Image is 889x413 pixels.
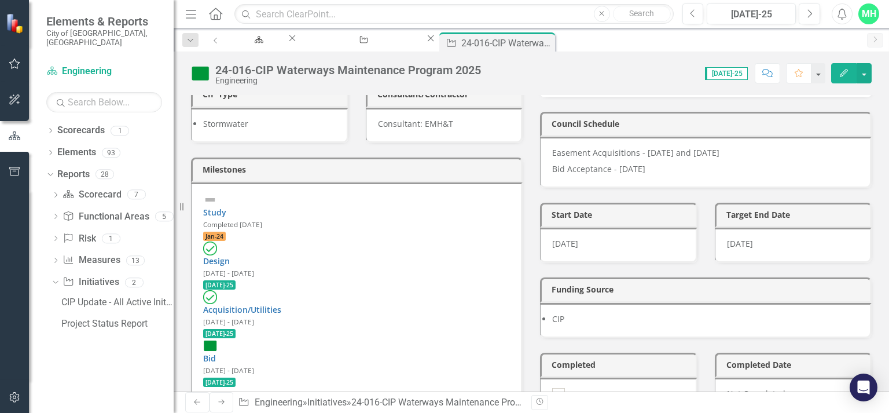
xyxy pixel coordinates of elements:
a: Engineering [46,65,162,78]
a: Reports [57,168,90,181]
div: 24-016-CIP Waterways Maintenance Program 2025 [351,397,560,408]
div: CIP Update - All Active Initiatives [308,43,414,58]
span: Stormwater [203,118,248,129]
p: Easement Acquisitions - [DATE] and [DATE] [552,147,858,161]
h3: Milestones [203,165,515,174]
div: Project Status Report [61,319,174,329]
img: ClearPoint Strategy [5,12,27,34]
div: 24-016-CIP Waterways Maintenance Program 2025 [461,36,552,50]
a: Elements [57,146,96,159]
a: CIP Update - All Active Initiatives [58,293,174,312]
div: 13 [126,255,145,265]
span: [DATE]-25 [203,378,236,387]
span: [DATE] [552,238,578,249]
a: CIP Update - All Active Initiatives [298,32,425,47]
span: Jan-24 [203,232,226,241]
button: MH [858,3,879,24]
small: [DATE] - [DATE] [203,317,254,326]
a: Engineering [255,397,303,408]
h3: Start Date [552,210,690,219]
h3: Completed Date [726,360,865,369]
h3: Consultant/Contractor [377,90,516,98]
div: CIP Update - All Active Initiatives [61,297,174,308]
button: [DATE]-25 [707,3,796,24]
span: [DATE]-25 [705,67,748,80]
span: CIP [552,313,564,324]
a: Measures [63,254,120,267]
div: Open Intercom Messenger [850,374,877,401]
img: On Target [191,64,210,83]
span: [DATE]-25 [203,329,236,338]
span: [DATE] [727,238,753,249]
a: Initiatives [307,397,347,408]
a: Initiatives [63,276,119,289]
img: On Target [203,339,217,353]
div: Engineering [238,43,276,58]
div: 2 [125,277,144,287]
h3: Target End Date [726,210,865,219]
img: Completed [203,242,217,255]
a: Study [203,207,226,218]
div: Engineering [215,76,481,85]
span: Search [629,9,654,18]
img: Completed [203,290,217,304]
a: Acquisition/Utilities [203,304,281,315]
a: Scorecard [63,188,121,202]
img: Not Defined [203,193,217,207]
small: [DATE] - [DATE] [203,268,254,277]
small: [DATE] - [DATE] [203,366,254,375]
div: » » [238,396,523,410]
input: Search Below... [46,92,162,112]
a: Functional Areas [63,210,149,224]
a: Project Status Report [58,315,174,333]
a: Design [203,255,230,266]
a: Engineering [227,32,286,47]
div: 28 [95,170,114,180]
h3: Funding Source [552,285,864,294]
div: 1 [111,126,129,136]
h3: CIP Type [203,90,341,98]
div: Not Completed [715,378,872,413]
a: Risk [63,232,95,246]
span: Consultant: EMH&T [378,118,453,129]
div: 1 [102,233,120,243]
span: Elements & Reports [46,14,162,28]
h3: Council Schedule [552,119,864,128]
small: City of [GEOGRAPHIC_DATA], [GEOGRAPHIC_DATA] [46,28,162,47]
p: Bid Acceptance - [DATE] [552,161,858,175]
div: 24-016-CIP Waterways Maintenance Program 2025 [215,64,481,76]
div: 7 [127,190,146,200]
button: Search [613,6,671,22]
div: 93 [102,148,120,158]
div: 5 [155,211,174,221]
input: Search ClearPoint... [234,4,673,24]
small: Completed [DATE] [203,220,262,229]
a: Bid [203,353,216,364]
a: Scorecards [57,124,105,137]
h3: Completed [552,360,690,369]
span: [DATE]-25 [203,280,236,290]
img: Not Defined [203,388,217,401]
div: [DATE]-25 [711,8,792,21]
